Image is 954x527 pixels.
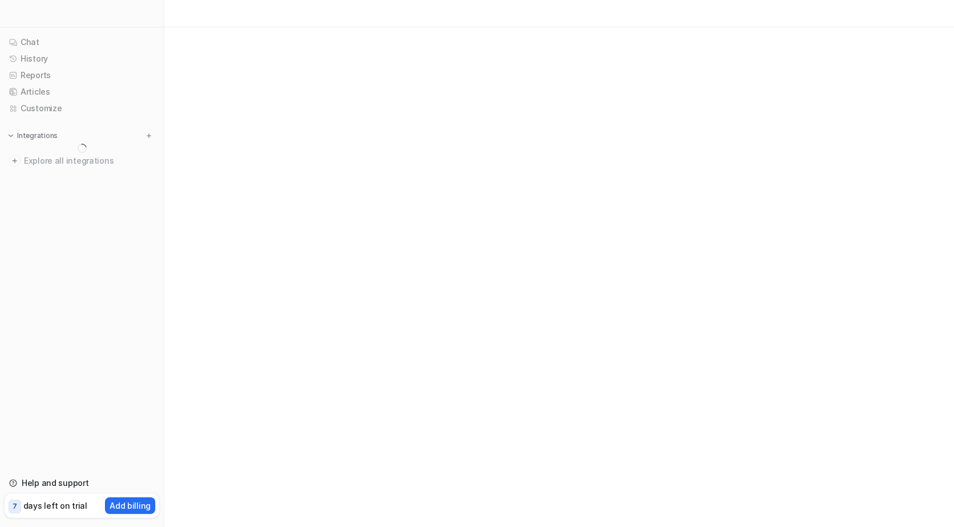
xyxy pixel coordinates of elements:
span: Explore all integrations [24,152,155,170]
a: Articles [5,84,159,100]
button: Integrations [5,130,61,141]
p: Add billing [110,500,151,512]
a: Chat [5,34,159,50]
p: 7 [13,501,17,512]
img: expand menu [7,132,15,140]
a: Customize [5,100,159,116]
a: Reports [5,67,159,83]
p: Integrations [17,131,58,140]
button: Add billing [105,497,155,514]
a: Explore all integrations [5,153,159,169]
a: Help and support [5,475,159,491]
p: days left on trial [23,500,87,512]
img: menu_add.svg [145,132,153,140]
img: explore all integrations [9,155,21,167]
a: History [5,51,159,67]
